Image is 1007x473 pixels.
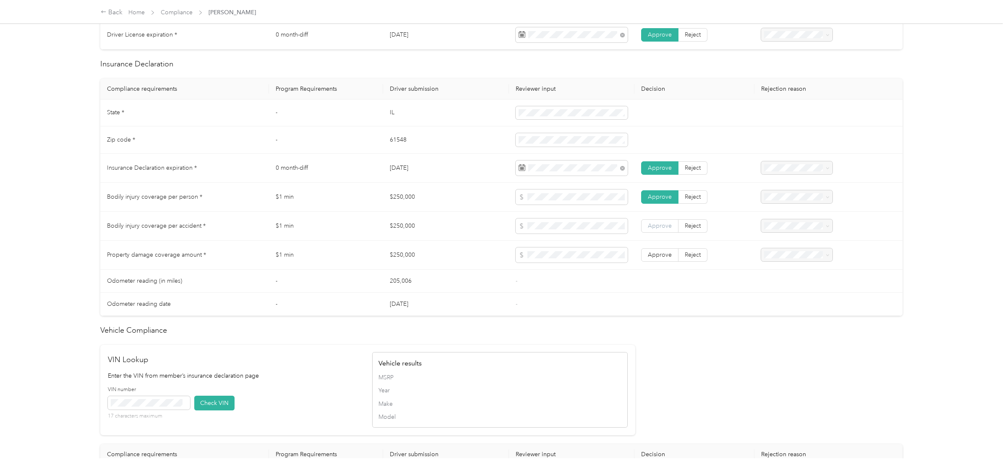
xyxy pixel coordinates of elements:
span: Property damage coverage amount * [107,251,206,258]
td: $1 min [269,212,383,241]
td: Insurance Declaration expiration * [100,154,269,183]
th: Compliance requirements [100,79,269,100]
p: 17 characters maximum [108,413,190,420]
td: - [269,270,383,293]
td: $250,000 [383,212,509,241]
td: $1 min [269,241,383,270]
th: Decision [634,79,754,100]
th: Program Requirements [269,444,383,465]
span: Make [378,399,621,408]
span: Insurance Declaration expiration * [107,164,197,171]
td: 205,006 [383,270,509,293]
span: State * [107,109,124,116]
span: Approve [648,31,672,38]
td: 0 month-diff [269,21,383,50]
span: Odometer reading date [107,300,171,307]
span: Driver License expiration * [107,31,177,38]
span: Approve [648,193,672,200]
td: - [269,126,383,154]
th: Rejection reason [754,444,906,465]
span: Model [378,413,621,421]
span: Reject [685,251,701,258]
th: Program Requirements [269,79,383,100]
th: Reviewer input [509,79,635,100]
a: Compliance [161,9,193,16]
td: [DATE] [383,21,509,50]
td: 0 month-diff [269,154,383,183]
iframe: Everlance-gr Chat Button Frame [960,426,1007,473]
span: Reject [685,222,701,229]
td: $1 min [269,183,383,212]
h2: VIN Lookup [108,354,363,365]
td: Zip code * [100,126,269,154]
span: [PERSON_NAME] [209,8,256,17]
td: IL [383,100,509,127]
td: 61548 [383,126,509,154]
span: MSRP [378,373,621,382]
span: Bodily injury coverage per accident * [107,222,206,229]
td: Odometer reading date [100,293,269,316]
td: [DATE] [383,154,509,183]
span: Reject [685,164,701,171]
span: Zip code * [107,136,135,143]
td: Property damage coverage amount * [100,241,269,270]
h4: Vehicle results [378,358,621,368]
td: - [269,100,383,127]
span: Odometer reading (in miles) [107,277,182,284]
td: $250,000 [383,241,509,270]
td: - [269,293,383,316]
span: Approve [648,251,672,258]
th: Compliance requirements [100,444,269,465]
span: - [516,300,517,307]
span: Reject [685,31,701,38]
th: Driver submission [383,79,509,100]
td: Odometer reading (in miles) [100,270,269,293]
span: Reject [685,193,701,200]
label: VIN number [108,386,190,394]
th: Decision [634,444,754,465]
span: Year [378,386,621,395]
th: Rejection reason [754,79,906,100]
td: Bodily injury coverage per person * [100,183,269,212]
p: Enter the VIN from member’s insurance declaration page [108,371,363,380]
th: Reviewer input [509,444,635,465]
h2: Insurance Declaration [100,58,903,70]
button: Check VIN [194,396,235,410]
span: Approve [648,164,672,171]
td: Bodily injury coverage per accident * [100,212,269,241]
h2: Vehicle Compliance [100,325,903,336]
div: Back [101,8,123,18]
span: Bodily injury coverage per person * [107,193,202,200]
td: Driver License expiration * [100,21,269,50]
span: Approve [648,222,672,229]
td: State * [100,100,269,127]
span: - [516,277,517,284]
td: [DATE] [383,293,509,316]
td: $250,000 [383,183,509,212]
th: Driver submission [383,444,509,465]
a: Home [128,9,145,16]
